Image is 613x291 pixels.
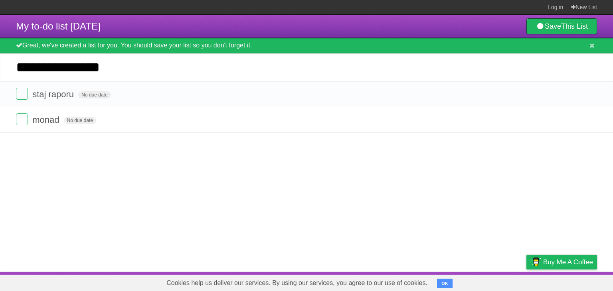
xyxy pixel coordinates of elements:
[561,22,588,30] b: This List
[547,274,597,289] a: Suggest a feature
[526,18,597,34] a: SaveThis List
[64,117,96,124] span: No due date
[526,255,597,269] a: Buy me a coffee
[447,274,479,289] a: Developers
[32,89,76,99] span: staj raporu
[530,255,541,269] img: Buy me a coffee
[32,115,61,125] span: monad
[489,274,506,289] a: Terms
[78,91,111,98] span: No due date
[437,279,453,288] button: OK
[16,88,28,100] label: Done
[158,275,435,291] span: Cookies help us deliver our services. By using our services, you agree to our use of cookies.
[516,274,537,289] a: Privacy
[16,21,101,31] span: My to-do list [DATE]
[16,113,28,125] label: Done
[543,255,593,269] span: Buy me a coffee
[420,274,437,289] a: About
